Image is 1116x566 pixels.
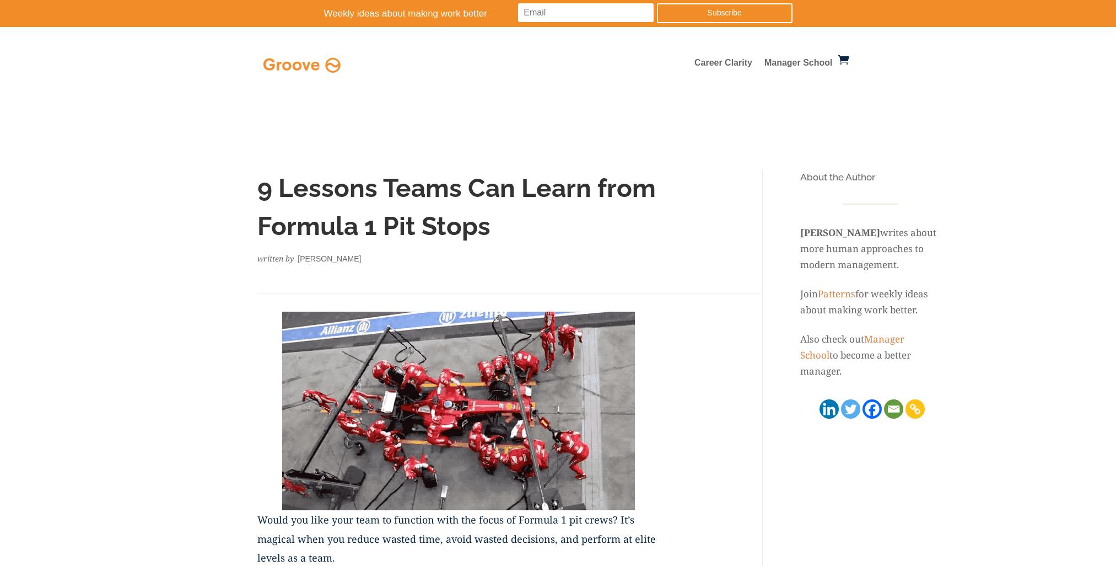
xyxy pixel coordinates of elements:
a: Linkedin [820,399,839,419]
a: Subscribe [657,3,792,23]
p: writes about more human approaches to modern management. [800,209,940,286]
a: Manager School [764,59,833,71]
img: pit-crew-gif [282,312,635,510]
p: Also check out to become a better manager. [800,332,940,380]
span: for weekly ideas about making work better. [800,287,928,316]
a: Twitter [841,399,860,419]
span: About the Author [800,172,875,183]
em: written by [257,253,294,264]
a: Email [884,399,903,419]
span: Join [800,287,818,300]
span: [PERSON_NAME] [298,254,361,263]
p: Weekly ideas about making work better [324,6,553,23]
a: Copy Link [905,399,925,419]
a: Manager School [800,333,904,361]
img: Full Logo [261,55,343,76]
strong: [PERSON_NAME] [800,226,880,239]
a: Facebook [862,399,882,419]
span: Subscribe [708,8,742,17]
h1: 9 Lessons Teams Can Learn from Formula 1 Pit Stops [257,169,660,251]
a: Career Clarity [694,59,752,71]
input: Email [518,3,654,22]
a: Patterns [818,287,855,300]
